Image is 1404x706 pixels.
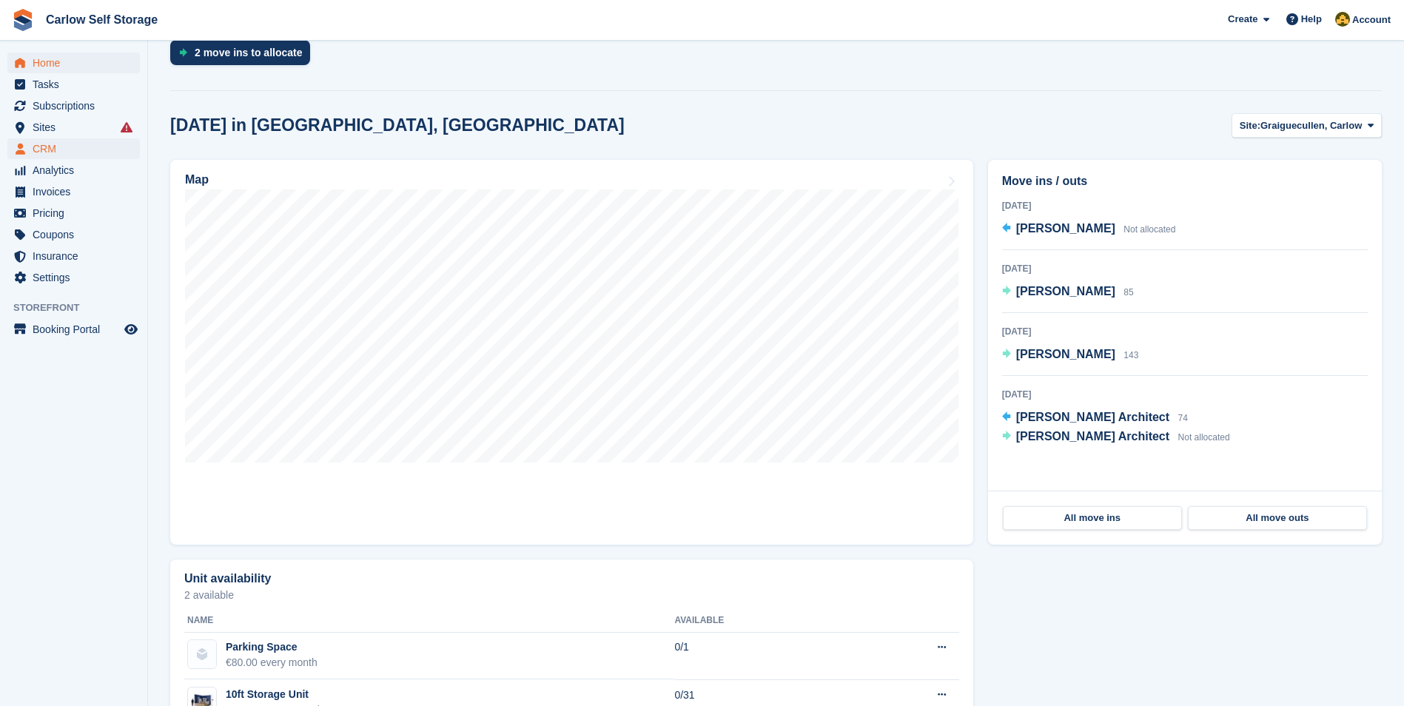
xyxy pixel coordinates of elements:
[184,590,959,600] p: 2 available
[1016,222,1115,235] span: [PERSON_NAME]
[1178,432,1230,443] span: Not allocated
[226,655,318,670] div: €80.00 every month
[170,115,625,135] h2: [DATE] in [GEOGRAPHIC_DATA], [GEOGRAPHIC_DATA]
[33,95,121,116] span: Subscriptions
[33,319,121,340] span: Booking Portal
[33,181,121,202] span: Invoices
[7,95,140,116] a: menu
[7,246,140,266] a: menu
[1123,224,1175,235] span: Not allocated
[7,160,140,181] a: menu
[33,53,121,73] span: Home
[33,160,121,181] span: Analytics
[1016,285,1115,297] span: [PERSON_NAME]
[185,173,209,186] h2: Map
[1301,12,1322,27] span: Help
[179,48,187,57] img: move_ins_to_allocate_icon-fdf77a2bb77ea45bf5b3d319d69a93e2d87916cf1d5bf7949dd705db3b84f3ca.svg
[1002,262,1368,275] div: [DATE]
[1003,506,1182,530] a: All move ins
[184,609,674,633] th: Name
[12,9,34,31] img: stora-icon-8386f47178a22dfd0bd8f6a31ec36ba5ce8667c1dd55bd0f319d3a0aa187defe.svg
[1002,283,1134,302] a: [PERSON_NAME] 85
[1002,220,1176,239] a: [PERSON_NAME] Not allocated
[195,47,303,58] div: 2 move ins to allocate
[1016,430,1169,443] span: [PERSON_NAME] Architect
[7,319,140,340] a: menu
[7,117,140,138] a: menu
[674,609,849,633] th: Available
[13,300,147,315] span: Storefront
[674,632,849,679] td: 0/1
[7,53,140,73] a: menu
[184,572,271,585] h2: Unit availability
[7,203,140,223] a: menu
[1016,348,1115,360] span: [PERSON_NAME]
[7,74,140,95] a: menu
[1335,12,1350,27] img: Kevin Moore
[1260,118,1362,133] span: Graiguecullen, Carlow
[1228,12,1257,27] span: Create
[1002,325,1368,338] div: [DATE]
[1002,172,1368,190] h2: Move ins / outs
[1188,506,1367,530] a: All move outs
[122,320,140,338] a: Preview store
[1352,13,1391,27] span: Account
[33,203,121,223] span: Pricing
[1123,287,1133,297] span: 85
[1240,118,1260,133] span: Site:
[7,181,140,202] a: menu
[7,224,140,245] a: menu
[40,7,164,32] a: Carlow Self Storage
[1002,346,1139,365] a: [PERSON_NAME] 143
[33,224,121,245] span: Coupons
[33,267,121,288] span: Settings
[121,121,132,133] i: Smart entry sync failures have occurred
[1123,350,1138,360] span: 143
[33,117,121,138] span: Sites
[33,246,121,266] span: Insurance
[33,138,121,159] span: CRM
[188,640,216,668] img: blank-unit-type-icon-ffbac7b88ba66c5e286b0e438baccc4b9c83835d4c34f86887a83fc20ec27e7b.svg
[170,160,973,545] a: Map
[1002,388,1368,401] div: [DATE]
[7,138,140,159] a: menu
[1232,113,1382,138] button: Site: Graiguecullen, Carlow
[226,639,318,655] div: Parking Space
[33,74,121,95] span: Tasks
[1002,409,1188,428] a: [PERSON_NAME] Architect 74
[170,40,318,73] a: 2 move ins to allocate
[226,687,323,702] div: 10ft Storage Unit
[7,267,140,288] a: menu
[1002,199,1368,212] div: [DATE]
[1002,428,1230,447] a: [PERSON_NAME] Architect Not allocated
[1178,413,1188,423] span: 74
[1016,411,1169,423] span: [PERSON_NAME] Architect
